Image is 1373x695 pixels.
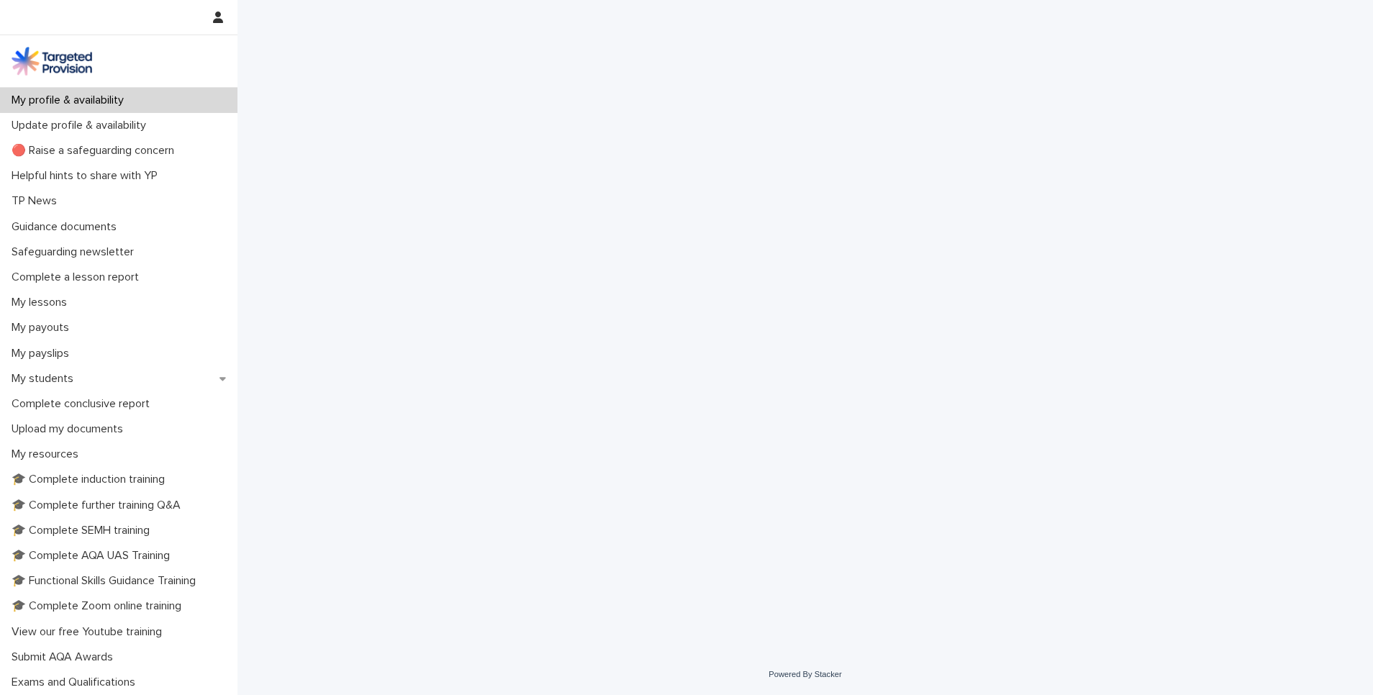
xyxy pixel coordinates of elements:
p: My lessons [6,296,78,309]
p: My payslips [6,347,81,360]
p: Guidance documents [6,220,128,234]
p: Complete a lesson report [6,271,150,284]
p: 🎓 Complete SEMH training [6,524,161,537]
p: Helpful hints to share with YP [6,169,169,183]
p: My profile & availability [6,94,135,107]
p: 🎓 Complete further training Q&A [6,499,192,512]
p: 🎓 Functional Skills Guidance Training [6,574,207,588]
a: Powered By Stacker [769,670,841,678]
p: 🎓 Complete AQA UAS Training [6,549,181,563]
p: My resources [6,448,90,461]
img: M5nRWzHhSzIhMunXDL62 [12,47,92,76]
p: 🎓 Complete Zoom online training [6,599,193,613]
p: Submit AQA Awards [6,650,124,664]
p: TP News [6,194,68,208]
p: 🎓 Complete induction training [6,473,176,486]
p: Safeguarding newsletter [6,245,145,259]
p: My payouts [6,321,81,335]
p: My students [6,372,85,386]
p: Update profile & availability [6,119,158,132]
p: Complete conclusive report [6,397,161,411]
p: Exams and Qualifications [6,676,147,689]
p: 🔴 Raise a safeguarding concern [6,144,186,158]
p: View our free Youtube training [6,625,173,639]
p: Upload my documents [6,422,135,436]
